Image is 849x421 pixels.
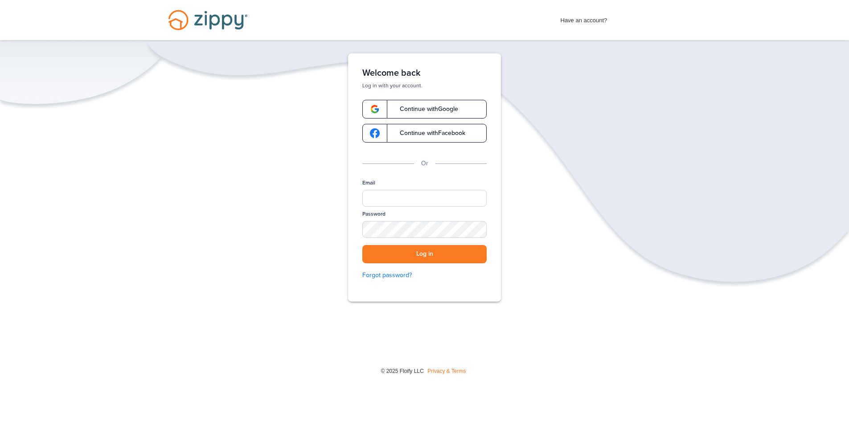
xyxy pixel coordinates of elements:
[362,68,487,78] h1: Welcome back
[561,11,607,25] span: Have an account?
[362,210,386,218] label: Password
[362,100,487,119] a: google-logoContinue withGoogle
[362,221,487,238] input: Password
[391,130,465,136] span: Continue with Facebook
[362,82,487,89] p: Log in with your account.
[391,106,458,112] span: Continue with Google
[427,368,466,374] a: Privacy & Terms
[362,245,487,263] button: Log in
[362,179,375,187] label: Email
[370,104,380,114] img: google-logo
[370,128,380,138] img: google-logo
[421,159,428,168] p: Or
[362,270,487,280] a: Forgot password?
[381,368,423,374] span: © 2025 Floify LLC
[362,124,487,143] a: google-logoContinue withFacebook
[362,190,487,207] input: Email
